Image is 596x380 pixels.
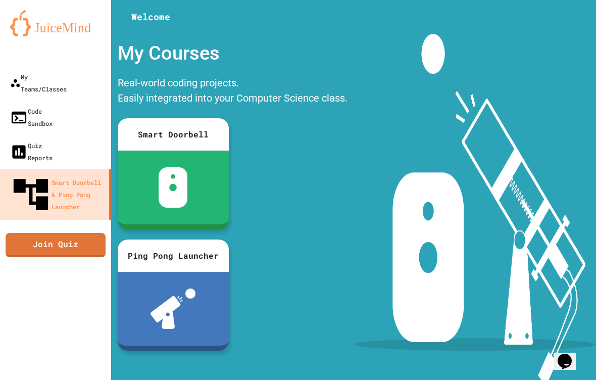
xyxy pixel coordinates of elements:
img: logo-orange.svg [10,10,101,36]
div: My Courses [113,34,353,73]
div: Code Sandbox [10,105,53,129]
img: sdb-white.svg [159,167,187,208]
div: Real-world coding projects. Easily integrated into your Computer Science class. [113,73,353,111]
div: My Teams/Classes [10,71,67,95]
div: Smart Doorbell [118,118,229,151]
img: ppl-with-ball.png [151,289,195,329]
div: Smart Doorbell & Ping Pong Launcher [10,174,105,215]
a: Join Quiz [6,233,106,257]
div: Ping Pong Launcher [118,240,229,272]
iframe: chat widget [554,340,586,370]
div: Quiz Reports [10,139,53,164]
